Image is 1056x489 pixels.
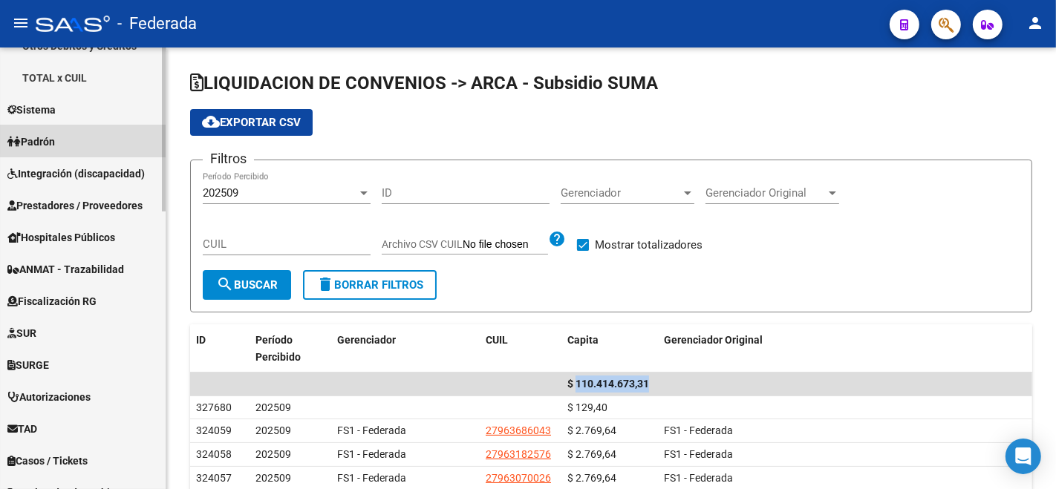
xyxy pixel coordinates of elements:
[196,448,232,460] span: 324058
[705,186,826,200] span: Gerenciador Original
[382,238,463,250] span: Archivo CSV CUIL
[196,424,232,436] span: 324059
[196,334,206,346] span: ID
[12,14,30,32] mat-icon: menu
[7,453,88,469] span: Casos / Tickets
[7,421,37,437] span: TAD
[567,448,616,460] span: $ 2.769,64
[1026,14,1044,32] mat-icon: person
[567,378,649,390] span: $ 110.414.673,31
[203,270,291,300] button: Buscar
[463,238,548,252] input: Archivo CSV CUIL
[7,134,55,150] span: Padrón
[303,270,437,300] button: Borrar Filtros
[1006,439,1041,474] div: Open Intercom Messenger
[255,401,291,413] span: 202509
[117,7,197,40] span: - Federada
[255,472,291,484] span: 202509
[658,324,1032,373] datatable-header-cell: Gerenciador Original
[255,424,291,436] span: 202509
[7,325,36,341] span: SUR
[480,324,561,373] datatable-header-cell: CUIL
[196,401,232,413] span: 327680
[595,236,703,254] span: Mostrar totalizadores
[7,102,56,118] span: Sistema
[7,389,91,405] span: Autorizaciones
[664,448,733,460] span: FS1 - Federada
[664,424,733,436] span: FS1 - Federada
[202,113,220,131] mat-icon: cloud_download
[664,472,733,484] span: FS1 - Federada
[7,229,115,246] span: Hospitales Públicos
[196,472,232,484] span: 324057
[7,197,143,214] span: Prestadores / Proveedores
[486,472,551,484] span: 27963070026
[202,116,301,129] span: Exportar CSV
[203,148,254,169] h3: Filtros
[7,261,124,278] span: ANMAT - Trazabilidad
[255,448,291,460] span: 202509
[561,186,681,200] span: Gerenciador
[190,73,658,93] span: LIQUIDACION DE CONVENIOS -> ARCA - Subsidio SUMA
[486,424,551,436] span: 27963686043
[7,357,49,373] span: SURGE
[190,109,313,136] button: Exportar CSV
[567,424,616,436] span: $ 2.769,64
[190,324,250,373] datatable-header-cell: ID
[337,448,406,460] span: FS1 - Federada
[331,324,480,373] datatable-header-cell: Gerenciador
[216,275,234,293] mat-icon: search
[255,334,301,363] span: Período Percibido
[337,334,396,346] span: Gerenciador
[567,401,607,413] span: $ 129,40
[664,334,763,346] span: Gerenciador Original
[316,275,334,293] mat-icon: delete
[316,278,423,292] span: Borrar Filtros
[486,334,508,346] span: CUIL
[486,448,551,460] span: 27963182576
[7,165,145,182] span: Integración (discapacidad)
[337,424,406,436] span: FS1 - Federada
[567,472,616,484] span: $ 2.769,64
[561,324,658,373] datatable-header-cell: Capita
[203,186,238,200] span: 202509
[548,230,566,248] mat-icon: help
[216,278,278,292] span: Buscar
[567,334,599,346] span: Capita
[337,472,406,484] span: FS1 - Federada
[7,293,97,309] span: Fiscalización RG
[250,324,331,373] datatable-header-cell: Período Percibido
